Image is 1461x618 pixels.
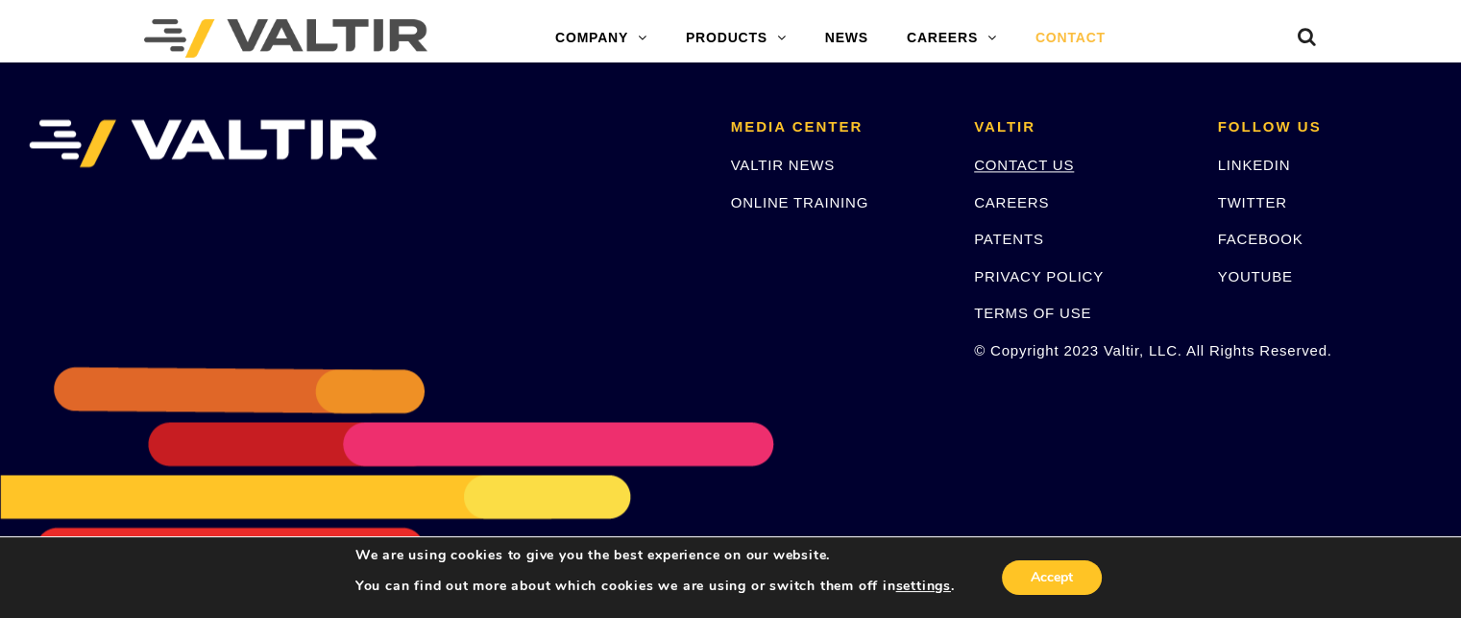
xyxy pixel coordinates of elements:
img: VALTIR [29,119,377,167]
a: PRODUCTS [667,19,806,58]
a: CONTACT US [974,157,1074,173]
a: CAREERS [888,19,1016,58]
a: PATENTS [974,231,1044,247]
a: CAREERS [974,194,1049,210]
a: TWITTER [1218,194,1287,210]
a: YOUTUBE [1218,268,1293,284]
a: LINKEDIN [1218,157,1291,173]
a: TERMS OF USE [974,305,1091,321]
p: You can find out more about which cookies we are using or switch them off in . [355,578,955,595]
a: PRIVACY POLICY [974,268,1104,284]
h2: MEDIA CENTER [731,119,945,136]
p: We are using cookies to give you the best experience on our website. [355,547,955,564]
a: NEWS [806,19,888,58]
a: VALTIR NEWS [731,157,835,173]
a: CONTACT [1016,19,1125,58]
p: © Copyright 2023 Valtir, LLC. All Rights Reserved. [974,339,1188,361]
a: FACEBOOK [1218,231,1303,247]
h2: VALTIR [974,119,1188,136]
button: Accept [1002,560,1102,595]
img: Valtir [144,19,427,58]
h2: FOLLOW US [1218,119,1432,136]
a: COMPANY [536,19,667,58]
button: settings [895,578,950,595]
a: ONLINE TRAINING [731,194,868,210]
